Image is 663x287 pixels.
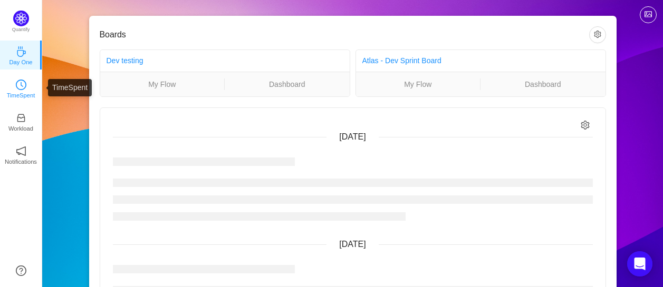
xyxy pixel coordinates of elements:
a: icon: notificationNotifications [16,149,26,160]
a: My Flow [100,78,225,90]
a: Dashboard [481,78,606,90]
a: Dev testing [107,56,143,65]
a: My Flow [356,78,481,90]
h3: Boards [100,29,589,40]
i: icon: notification [16,146,26,156]
a: icon: coffeeDay One [16,50,26,60]
p: Day One [9,57,32,67]
span: [DATE] [339,240,366,249]
button: icon: picture [640,6,657,23]
a: icon: inboxWorkload [16,116,26,126]
img: Quantify [13,11,29,26]
i: icon: setting [581,121,590,130]
div: Open Intercom Messenger [627,251,652,276]
a: icon: question-circle [16,265,26,276]
a: Dashboard [225,78,350,90]
p: Workload [8,124,33,133]
i: icon: clock-circle [16,80,26,90]
button: icon: setting [589,26,606,43]
i: icon: inbox [16,113,26,123]
span: [DATE] [339,132,366,141]
i: icon: coffee [16,46,26,57]
p: Quantify [12,26,30,34]
p: TimeSpent [7,91,35,100]
p: Notifications [5,157,37,166]
a: icon: clock-circleTimeSpent [16,83,26,93]
a: Atlas - Dev Sprint Board [362,56,441,65]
